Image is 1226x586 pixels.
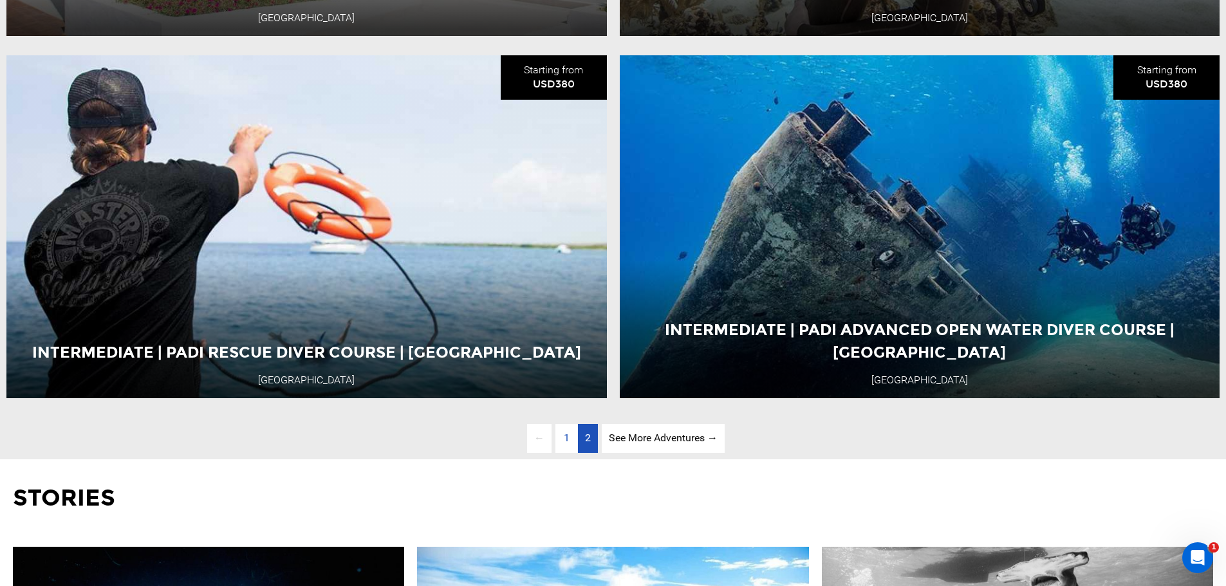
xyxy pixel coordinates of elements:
a: See More Adventures → page [602,424,725,453]
span: 2 [585,432,591,444]
iframe: Intercom live chat [1182,542,1213,573]
ul: Pagination [501,424,725,453]
span: 1 [557,424,577,453]
p: Stories [13,482,1213,515]
span: 1 [1209,542,1219,553]
span: ← [527,424,552,453]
